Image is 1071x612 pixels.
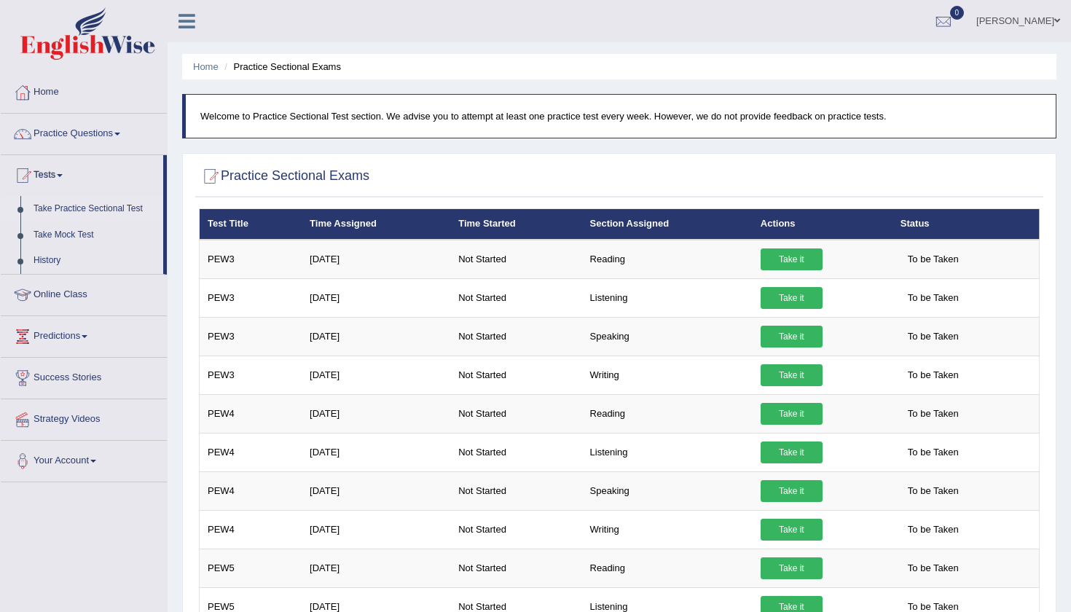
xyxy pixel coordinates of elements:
[892,209,1040,240] th: Status
[193,61,219,72] a: Home
[901,519,966,541] span: To be Taken
[27,196,163,222] a: Take Practice Sectional Test
[1,275,167,311] a: Online Class
[450,394,581,433] td: Not Started
[200,394,302,433] td: PEW4
[450,549,581,587] td: Not Started
[200,278,302,317] td: PEW3
[901,442,966,463] span: To be Taken
[761,364,823,386] a: Take it
[27,248,163,274] a: History
[302,356,450,394] td: [DATE]
[761,480,823,502] a: Take it
[582,471,753,510] td: Speaking
[302,549,450,587] td: [DATE]
[450,471,581,510] td: Not Started
[582,394,753,433] td: Reading
[582,278,753,317] td: Listening
[761,442,823,463] a: Take it
[1,72,167,109] a: Home
[901,248,966,270] span: To be Taken
[450,278,581,317] td: Not Started
[1,316,167,353] a: Predictions
[761,403,823,425] a: Take it
[450,510,581,549] td: Not Started
[582,549,753,587] td: Reading
[1,399,167,436] a: Strategy Videos
[27,222,163,248] a: Take Mock Test
[302,317,450,356] td: [DATE]
[582,433,753,471] td: Listening
[582,240,753,279] td: Reading
[901,480,966,502] span: To be Taken
[302,209,450,240] th: Time Assigned
[302,510,450,549] td: [DATE]
[761,557,823,579] a: Take it
[302,433,450,471] td: [DATE]
[761,326,823,348] a: Take it
[302,471,450,510] td: [DATE]
[761,519,823,541] a: Take it
[200,549,302,587] td: PEW5
[582,510,753,549] td: Writing
[302,278,450,317] td: [DATE]
[901,364,966,386] span: To be Taken
[302,394,450,433] td: [DATE]
[1,358,167,394] a: Success Stories
[200,471,302,510] td: PEW4
[450,433,581,471] td: Not Started
[901,403,966,425] span: To be Taken
[200,510,302,549] td: PEW4
[450,317,581,356] td: Not Started
[761,287,823,309] a: Take it
[450,240,581,279] td: Not Started
[753,209,892,240] th: Actions
[1,441,167,477] a: Your Account
[450,356,581,394] td: Not Started
[200,209,302,240] th: Test Title
[200,317,302,356] td: PEW3
[950,6,965,20] span: 0
[582,209,753,240] th: Section Assigned
[200,109,1041,123] p: Welcome to Practice Sectional Test section. We advise you to attempt at least one practice test e...
[582,356,753,394] td: Writing
[582,317,753,356] td: Speaking
[221,60,341,74] li: Practice Sectional Exams
[1,114,167,150] a: Practice Questions
[450,209,581,240] th: Time Started
[302,240,450,279] td: [DATE]
[1,155,163,192] a: Tests
[199,165,369,187] h2: Practice Sectional Exams
[901,326,966,348] span: To be Taken
[901,287,966,309] span: To be Taken
[200,356,302,394] td: PEW3
[200,240,302,279] td: PEW3
[761,248,823,270] a: Take it
[200,433,302,471] td: PEW4
[901,557,966,579] span: To be Taken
